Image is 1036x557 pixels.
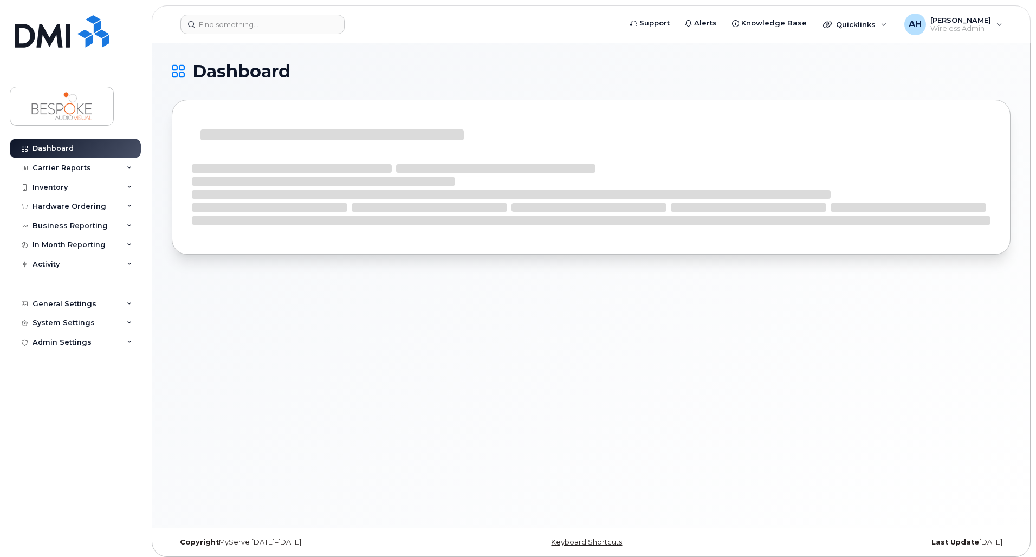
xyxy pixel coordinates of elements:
[931,538,979,546] strong: Last Update
[551,538,622,546] a: Keyboard Shortcuts
[192,63,290,80] span: Dashboard
[731,538,1011,547] div: [DATE]
[180,538,219,546] strong: Copyright
[172,538,451,547] div: MyServe [DATE]–[DATE]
